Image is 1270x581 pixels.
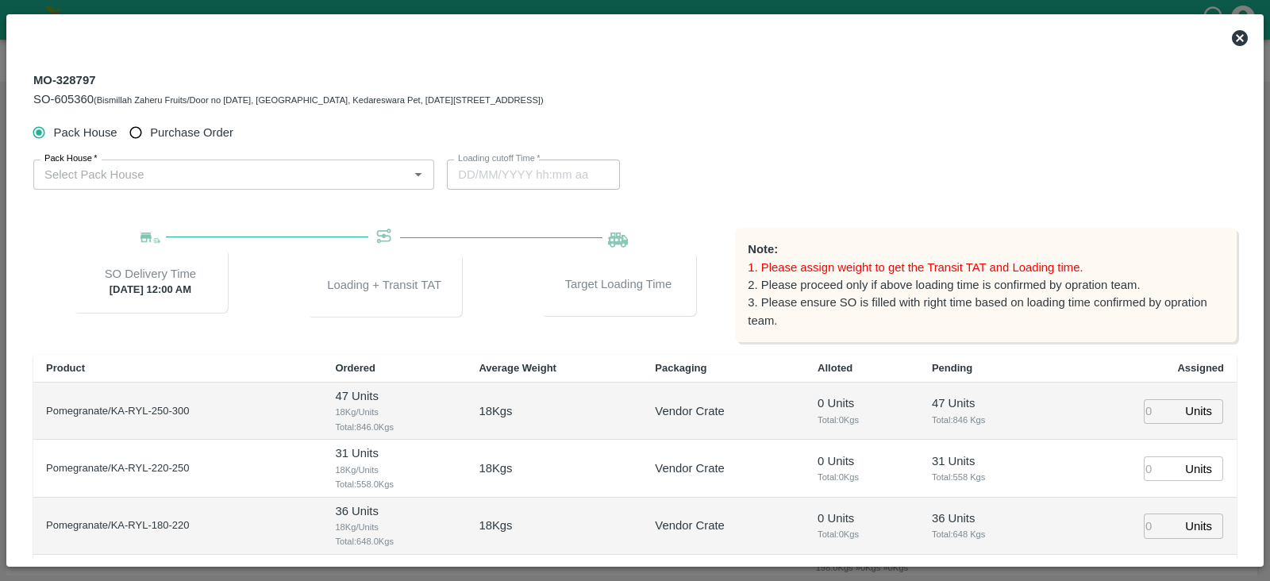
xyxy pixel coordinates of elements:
[818,527,906,541] span: Total: 0 Kgs
[565,275,672,293] p: Target Loading Time
[105,265,196,283] p: SO Delivery Time
[818,394,906,412] p: 0 Units
[327,276,441,294] p: Loading + Transit TAT
[140,233,160,244] img: Delivery
[479,402,512,420] p: 18 Kgs
[1185,402,1212,420] p: Units
[748,259,1224,276] p: 1. Please assign weight to get the Transit TAT and Loading time.
[932,510,1041,527] p: 36 Units
[818,452,906,470] p: 0 Units
[44,152,98,165] label: Pack House
[655,517,724,534] p: Vendor Crate
[54,124,117,141] span: Pack House
[33,90,544,108] div: (Bismillah Zaheru Fruits/Door no [DATE], [GEOGRAPHIC_DATA], Kedareswara Pet, [DATE][STREET_ADDRESS])
[818,470,906,484] span: Total: 0 Kgs
[335,420,453,434] span: Total: 846.0 Kgs
[818,413,906,427] span: Total: 0 Kgs
[655,460,724,477] p: Vendor Crate
[375,228,394,248] img: Transit
[479,460,512,477] p: 18 Kgs
[335,502,453,520] p: 36 Units
[335,362,375,374] b: Ordered
[33,70,544,108] div: MO-328797
[335,387,453,405] p: 47 Units
[335,477,453,491] span: Total: 558.0 Kgs
[335,444,453,462] p: 31 Units
[408,164,429,185] button: Open
[335,534,453,548] span: Total: 648.0 Kgs
[1177,362,1224,374] b: Assigned
[1144,514,1179,538] input: 0
[33,498,322,555] td: Pomegranate/KA-RYL-180-220
[932,413,1041,427] span: Total: 846 Kgs
[46,362,85,374] b: Product
[150,124,233,141] span: Purchase Order
[33,440,322,497] td: Pomegranate/KA-RYL-220-250
[818,510,906,527] p: 0 Units
[932,452,1041,470] p: 31 Units
[335,520,453,534] span: 18 Kg/Units
[458,152,541,165] label: Loading cutoff Time
[1144,399,1179,424] input: 0
[1144,456,1179,481] input: 0
[748,276,1224,294] p: 2. Please proceed only if above loading time is confirmed by opration team.
[655,402,724,420] p: Vendor Crate
[748,294,1224,329] p: 3. Please ensure SO is filled with right time based on loading time confirmed by opration team.
[335,463,453,477] span: 18 Kg/Units
[818,362,852,374] b: Alloted
[932,362,972,374] b: Pending
[1185,460,1212,478] p: Units
[932,527,1041,541] span: Total: 648 Kgs
[655,362,706,374] b: Packaging
[73,249,228,313] div: [DATE] 12:00 AM
[608,229,628,248] img: Loading
[748,243,778,256] b: Note:
[447,160,609,190] input: Choose date
[932,470,1041,484] span: Total: 558 Kgs
[33,93,94,106] span: SO-605360
[1185,518,1212,535] p: Units
[479,517,512,534] p: 18 Kgs
[38,164,403,185] input: Select Pack House
[479,362,556,374] b: Average Weight
[932,394,1041,412] p: 47 Units
[33,383,322,440] td: Pomegranate/KA-RYL-250-300
[335,405,453,419] span: 18 Kg/Units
